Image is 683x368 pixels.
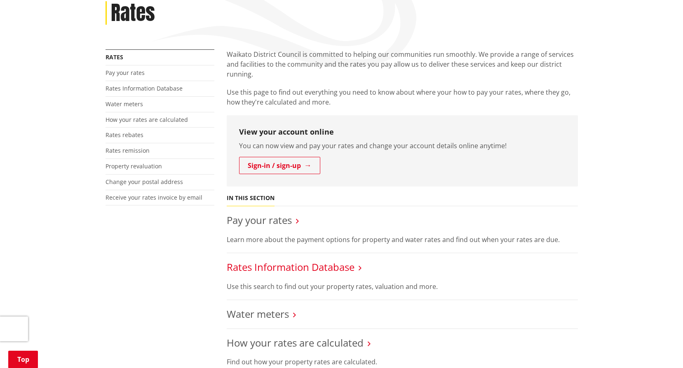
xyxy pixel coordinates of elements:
a: Rates rebates [106,131,143,139]
p: You can now view and pay your rates and change your account details online anytime! [239,141,566,151]
p: Find out how your property rates are calculated. [227,357,578,367]
a: Rates [106,53,123,61]
a: How your rates are calculated [106,116,188,123]
p: Use this page to find out everything you need to know about where your how to pay your rates, whe... [227,87,578,107]
a: How your rates are calculated [227,336,364,349]
a: Change your postal address [106,178,183,186]
a: Top [8,351,38,368]
p: Learn more about the payment options for property and water rates and find out when your rates ar... [227,235,578,245]
a: Water meters [106,100,143,108]
h3: View your account online [239,128,566,137]
p: Waikato District Council is committed to helping our communities run smoothly. We provide a range... [227,49,578,79]
iframe: Messenger Launcher [645,333,675,363]
p: Use this search to find out your property rates, valuation and more. [227,282,578,291]
h1: Rates [111,1,155,25]
h5: In this section [227,195,275,202]
a: Receive your rates invoice by email [106,193,202,201]
a: Rates remission [106,147,150,154]
a: Rates Information Database [106,84,183,92]
a: Sign-in / sign-up [239,157,320,174]
a: Rates Information Database [227,260,354,274]
a: Water meters [227,307,289,321]
a: Property revaluation [106,162,162,170]
a: Pay your rates [106,69,145,77]
a: Pay your rates [227,213,292,227]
